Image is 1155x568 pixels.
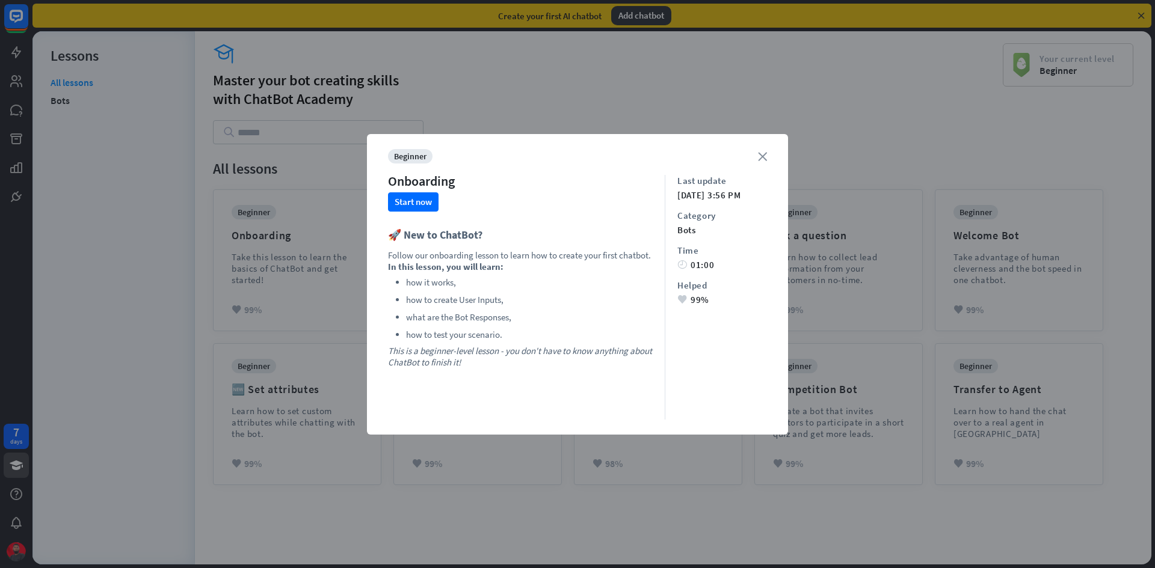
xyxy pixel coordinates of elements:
[758,152,767,161] i: close
[406,328,653,342] li: how to test your scenario.
[388,192,439,212] button: Start now
[677,259,767,270] div: 01:00
[677,295,687,304] i: heart
[10,5,46,41] button: Open LiveChat chat widget
[677,210,767,221] div: Category
[388,173,455,189] div: Onboarding
[406,293,653,307] li: how to create User Inputs,
[677,294,767,305] div: 99%
[388,345,652,368] i: This is a beginner-level lesson - you don't have to know anything about ChatBot to finish it!
[677,245,767,256] div: Time
[388,249,653,261] p: Follow our onboarding lesson to learn how to create your first chatbot.
[388,149,433,163] div: beginner
[677,175,767,186] div: Last update
[388,227,653,244] h3: 🚀 New to ChatBot?
[406,310,653,325] li: what are the Bot Responses,
[677,260,687,269] i: time
[677,224,767,236] div: bots
[388,261,504,272] b: In this lesson, you will learn:
[677,189,767,201] div: [DATE] 3:56 PM
[406,275,653,290] li: how it works,
[677,279,767,291] div: Helped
